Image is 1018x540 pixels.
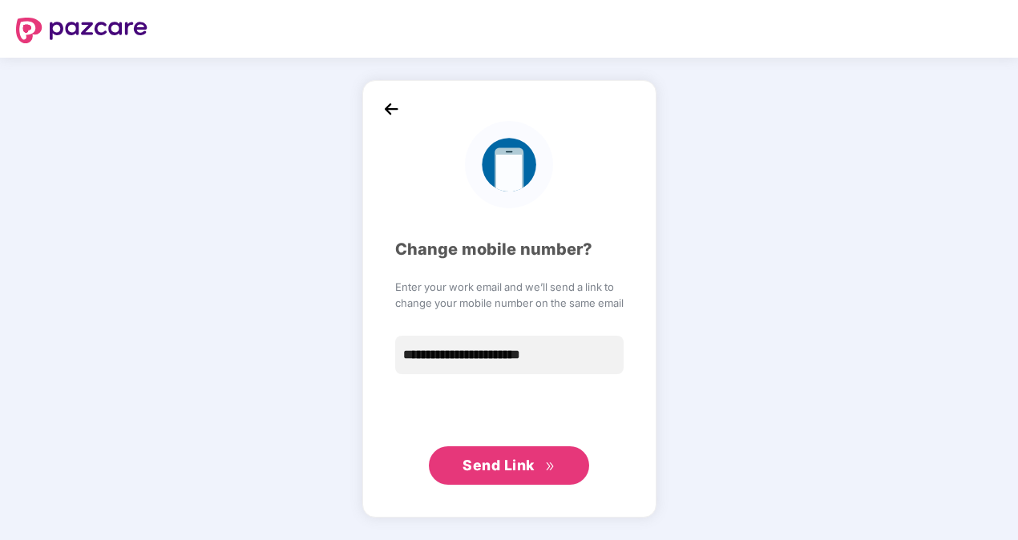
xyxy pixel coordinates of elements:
[395,237,624,262] div: Change mobile number?
[395,279,624,295] span: Enter your work email and we’ll send a link to
[463,457,535,474] span: Send Link
[465,121,552,208] img: logo
[545,461,555,472] span: double-right
[16,18,147,43] img: logo
[379,97,403,121] img: back_icon
[429,446,589,485] button: Send Linkdouble-right
[395,295,624,311] span: change your mobile number on the same email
